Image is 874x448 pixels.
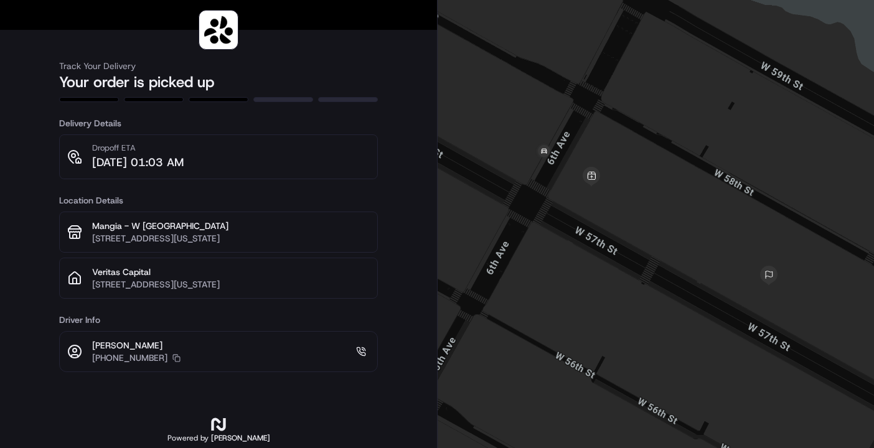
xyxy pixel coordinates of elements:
h3: Track Your Delivery [59,60,378,72]
img: logo-public_tracking_screen-Sharebite-1703187580717.png [202,13,235,47]
p: [PHONE_NUMBER] [92,352,167,364]
h3: Delivery Details [59,117,378,129]
h3: Location Details [59,194,378,207]
h2: Powered by [167,433,270,443]
p: [PERSON_NAME] [92,339,181,352]
h2: Your order is picked up [59,72,378,92]
p: [STREET_ADDRESS][US_STATE] [92,278,370,291]
p: Mangia - W [GEOGRAPHIC_DATA] [92,220,370,232]
p: [STREET_ADDRESS][US_STATE] [92,232,370,245]
p: Dropoff ETA [92,142,184,154]
span: [PERSON_NAME] [211,433,270,443]
p: Veritas Capital [92,266,370,278]
h3: Driver Info [59,314,378,326]
p: [DATE] 01:03 AM [92,154,184,171]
